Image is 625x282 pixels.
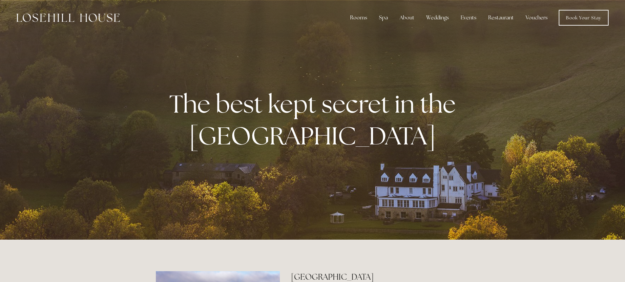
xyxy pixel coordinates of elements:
a: Book Your Stay [559,10,609,26]
div: About [394,11,420,24]
img: Losehill House [16,13,120,22]
a: Vouchers [520,11,553,24]
div: Spa [374,11,393,24]
div: Weddings [421,11,454,24]
div: Events [455,11,482,24]
strong: The best kept secret in the [GEOGRAPHIC_DATA] [169,88,461,152]
div: Rooms [345,11,372,24]
div: Restaurant [483,11,519,24]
